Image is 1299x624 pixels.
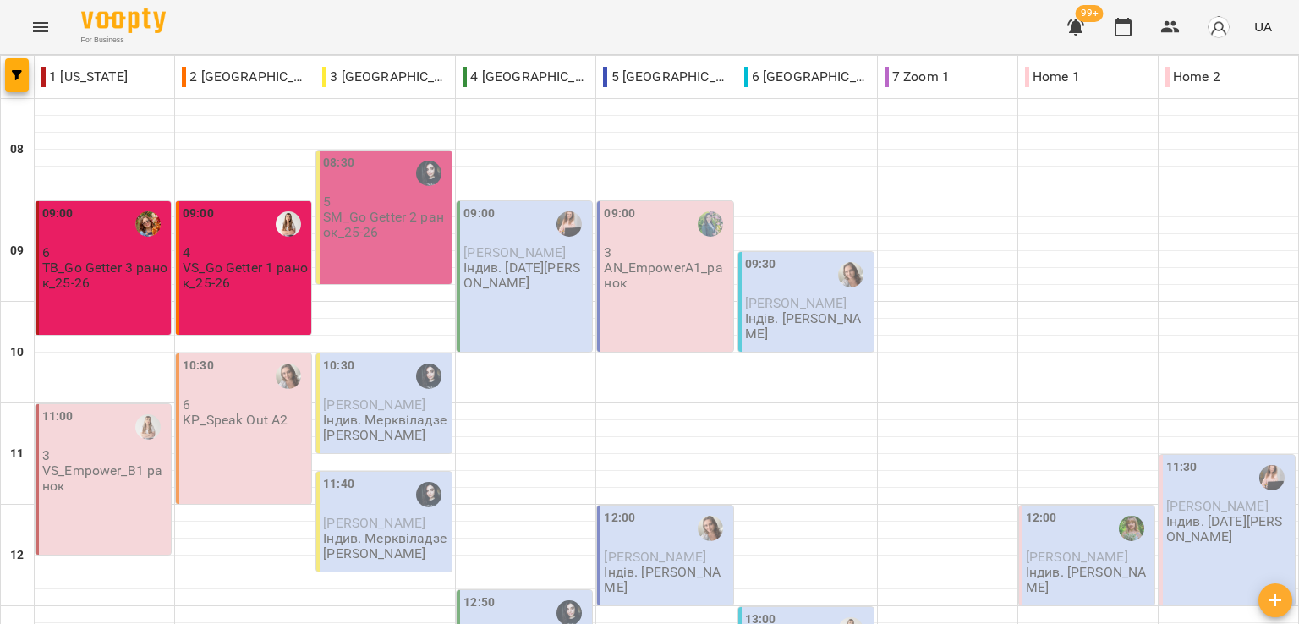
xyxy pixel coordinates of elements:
label: 09:30 [745,255,776,274]
button: UA [1247,11,1279,42]
label: 12:00 [1026,509,1057,528]
img: Михно Віта Олександрівна [276,211,301,237]
p: Індів. [PERSON_NAME] [745,311,870,341]
button: Створити урок [1258,583,1292,617]
label: 11:30 [1166,458,1198,477]
p: VS_Go Getter 1 ранок_25-26 [183,260,308,290]
img: Пасєка Катерина Василівна [276,364,301,389]
p: 6 [GEOGRAPHIC_DATA] [744,67,870,87]
img: Пасєка Катерина Василівна [838,262,863,287]
label: 10:30 [323,357,354,375]
img: avatar_s.png [1207,15,1230,39]
p: TB_Go Getter 3 ранок_25-26 [42,260,167,290]
label: 11:40 [323,475,354,494]
p: 6 [42,245,167,260]
label: 08:30 [323,154,354,172]
p: Home 2 [1165,67,1220,87]
span: [PERSON_NAME] [323,397,425,413]
p: 1 [US_STATE] [41,67,128,87]
h6: 09 [10,242,24,260]
p: 5 [323,194,448,209]
p: KP_Speak Out A2 [183,413,288,427]
label: 10:30 [183,357,214,375]
img: Нетеса Альона Станіславівна [698,211,723,237]
span: 99+ [1076,5,1104,22]
img: Пасєка Катерина Василівна [698,516,723,541]
p: 4 [183,245,308,260]
img: Коляда Юлія Алішерівна [1259,465,1285,490]
p: Індив. [PERSON_NAME] [1026,565,1151,594]
p: 2 [GEOGRAPHIC_DATA] [182,67,308,87]
img: Мерквіладзе Саломе Теймуразівна [416,161,441,186]
label: 09:00 [42,205,74,223]
p: Індив. Мерквіладзе [PERSON_NAME] [323,531,448,561]
span: UA [1254,18,1272,36]
p: 7 Zoom 1 [885,67,950,87]
span: [PERSON_NAME] [323,515,425,531]
h6: 11 [10,445,24,463]
p: AN_EmpowerA1_ранок [604,260,729,290]
img: Божко Тетяна Олексіївна [135,211,161,237]
img: Михно Віта Олександрівна [135,414,161,440]
h6: 08 [10,140,24,159]
span: [PERSON_NAME] [604,549,706,565]
p: 6 [183,397,308,412]
img: Voopty Logo [81,8,166,33]
p: Індив. Мерквіладзе [PERSON_NAME] [323,413,448,442]
img: Мерквіладзе Саломе Теймуразівна [416,482,441,507]
button: Menu [20,7,61,47]
p: Індив. [DATE][PERSON_NAME] [463,260,589,290]
span: [PERSON_NAME] [1166,498,1269,514]
img: Дворова Ксенія Василівна [1119,516,1144,541]
p: 5 [GEOGRAPHIC_DATA] [603,67,729,87]
p: Індив. [DATE][PERSON_NAME] [1166,514,1291,544]
span: [PERSON_NAME] [1026,549,1128,565]
p: SM_Go Getter 2 ранок_25-26 [323,210,448,239]
p: VS_Empower_B1 ранок [42,463,167,493]
p: Home 1 [1025,67,1080,87]
label: 11:00 [42,408,74,426]
img: Коляда Юлія Алішерівна [556,211,582,237]
p: 4 [GEOGRAPHIC_DATA] [463,67,589,87]
span: For Business [81,35,166,46]
h6: 10 [10,343,24,362]
p: Індів. [PERSON_NAME] [604,565,729,594]
label: 09:00 [183,205,214,223]
p: 3 [42,448,167,463]
h6: 12 [10,546,24,565]
p: 3 [604,245,729,260]
span: [PERSON_NAME] [745,295,847,311]
label: 12:00 [604,509,635,528]
p: 3 [GEOGRAPHIC_DATA] [322,67,448,87]
span: [PERSON_NAME] [463,244,566,260]
label: 09:00 [463,205,495,223]
label: 12:50 [463,594,495,612]
label: 09:00 [604,205,635,223]
img: Мерквіладзе Саломе Теймуразівна [416,364,441,389]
